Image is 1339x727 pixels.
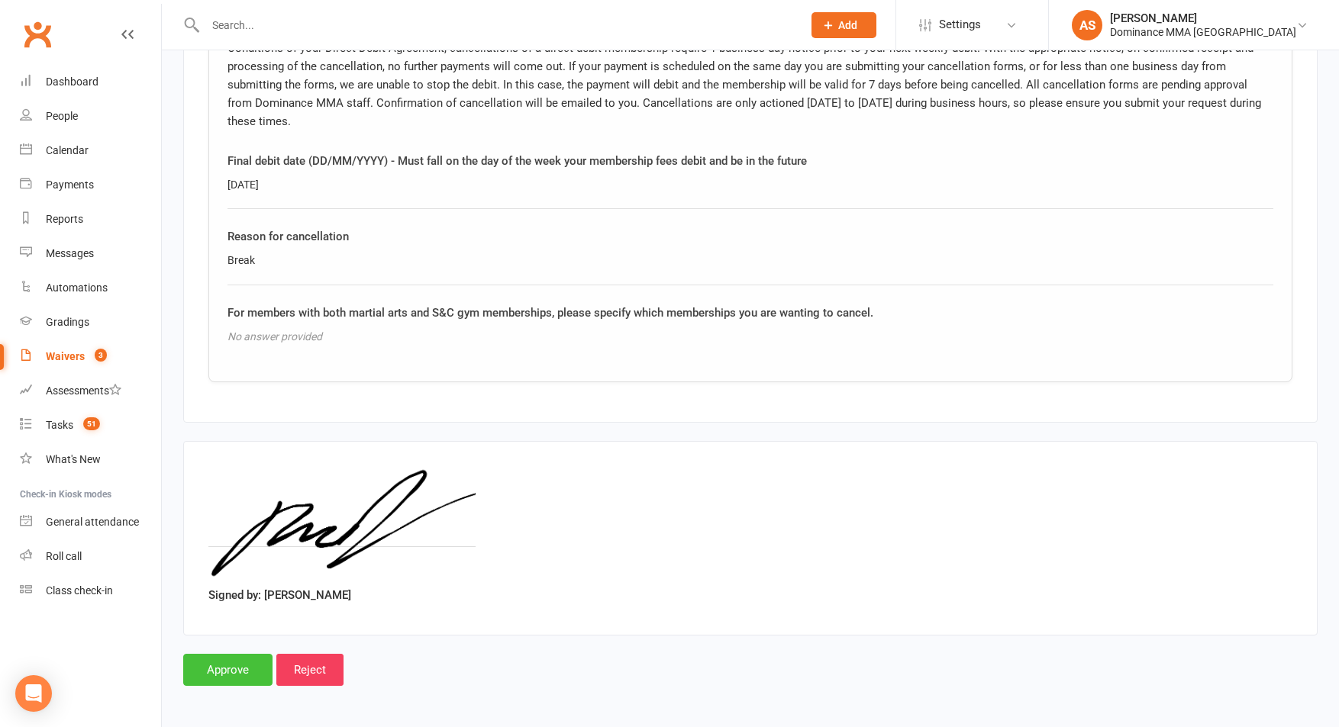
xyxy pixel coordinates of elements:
a: Automations [20,271,161,305]
input: Approve [183,654,273,686]
div: Assessments [46,384,121,397]
button: Add [811,12,876,38]
div: Break [227,252,1273,269]
div: Roll call [46,550,82,562]
em: No answer provided [227,330,322,343]
a: General attendance kiosk mode [20,505,161,539]
div: Automations [46,281,108,294]
div: Dominance MMA [GEOGRAPHIC_DATA] [1110,25,1296,39]
label: Signed by: [PERSON_NAME] [208,586,351,604]
div: Final debit date (DD/MM/YYYY) - Must fall on the day of the week your membership fees debit and b... [227,152,1273,170]
div: What's New [46,453,101,465]
div: Class check-in [46,584,113,597]
a: Messages [20,236,161,271]
div: [DATE] [227,176,1273,193]
div: Payments [46,179,94,191]
div: General attendance [46,516,139,528]
div: This form is for currently enrolled students of Dominance MMA Abbotsford who are on an ongoing we... [227,21,1273,130]
div: Tasks [46,419,73,431]
div: Messages [46,247,94,259]
a: Roll call [20,539,161,574]
span: Add [838,19,857,31]
div: Waivers [46,350,85,362]
a: Payments [20,168,161,202]
a: Clubworx [18,15,56,53]
a: Calendar [20,133,161,168]
a: Dashboard [20,65,161,99]
input: Search... [201,14,792,36]
span: 3 [95,349,107,362]
a: Assessments [20,374,161,408]
span: Settings [939,8,981,42]
div: Calendar [46,144,89,156]
a: People [20,99,161,133]
div: Reports [46,213,83,225]
a: Gradings [20,305,161,339]
div: Reason for cancellation [227,227,1273,246]
div: Gradings [46,316,89,328]
div: Open Intercom Messenger [15,675,52,712]
a: What's New [20,442,161,477]
img: image1757544815.png [208,466,476,581]
span: 51 [83,417,100,430]
div: AS [1072,10,1102,40]
div: People [46,110,78,122]
a: Tasks 51 [20,408,161,442]
a: Reports [20,202,161,236]
div: [PERSON_NAME] [1110,11,1296,25]
div: For members with both martial arts and S&C gym memberships, please specify which memberships you ... [227,304,1273,322]
a: Class kiosk mode [20,574,161,608]
div: Dashboard [46,76,98,88]
a: Waivers 3 [20,339,161,374]
input: Reject [276,654,344,686]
